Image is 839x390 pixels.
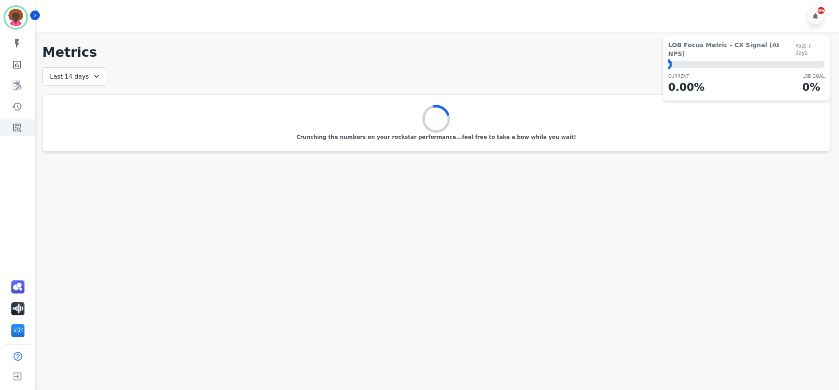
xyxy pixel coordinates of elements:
[296,134,576,141] p: Crunching the numbers on your rockstar performance...feel free to take a bow while you wait!
[818,7,825,14] div: 95
[668,41,795,58] span: LOB Focus Metric - CX Signal (AI NPS)
[668,61,672,68] div: ⬤
[668,73,704,79] p: CURRENT
[42,45,830,60] h1: Metrics
[802,73,825,79] p: LOB Goal
[42,67,107,86] div: Last 14 days
[668,79,704,95] p: 0.00 %
[5,7,26,28] img: Bordered avatar
[795,42,825,56] span: Past 7 days
[802,79,825,95] p: 0 %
